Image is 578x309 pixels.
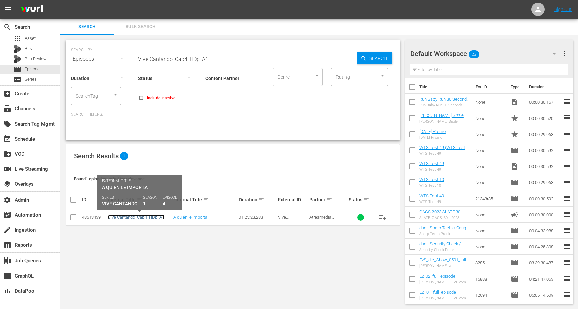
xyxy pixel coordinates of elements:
div: WTS Test 10 [419,183,444,188]
th: Type [507,78,525,96]
span: Live Streaming [3,165,11,173]
a: [DATE] Promo [419,129,446,134]
span: Found 1 episodes sorted by: relevance [74,176,145,181]
div: WTS Test 49 [419,200,444,204]
img: ans4CAIJ8jUAAAAAAAAAAAAAAAAAAAAAAAAgQb4GAAAAAAAAAAAAAAAAAAAAAAAAJMjXAAAAAAAAAAAAAAAAAAAAAAAAgAT5G... [16,2,48,17]
th: Duration [525,78,565,96]
span: reorder [563,210,571,218]
button: more_vert [560,46,568,62]
span: reorder [563,194,571,202]
div: Security Check Prank [419,248,470,252]
span: sort [363,197,369,203]
span: Video [511,98,519,106]
span: Atresmedia Corporacion [309,215,334,225]
div: External ID [278,197,307,202]
a: duo - Sharp Teeth / Caught Cheating [419,225,470,235]
a: GAGS 2023 SLATE 30 [419,209,460,214]
span: Episode [511,227,519,235]
span: VOD [3,150,11,158]
button: Open [379,73,386,79]
span: reorder [563,226,571,234]
span: Job Queues [3,257,11,265]
span: reorder [563,146,571,154]
td: 00:00:30.592 [526,158,563,174]
div: Status [349,196,373,204]
span: 1 [120,152,128,160]
span: Series [25,76,37,83]
button: Open [314,73,320,79]
span: Asset [25,35,36,42]
span: Schedule [3,135,11,143]
div: Internal Title [108,196,171,204]
a: WTS Test 10 [419,177,444,182]
div: Run Baby Run 30 Seconds Spot [419,103,470,107]
td: None [473,142,508,158]
span: reorder [563,291,571,299]
div: [DATE] Promo [419,135,446,140]
div: 01:25:23.283 [239,215,276,220]
p: Search Filters: [71,112,395,118]
div: SLATE_GAGS_30s_2023 [419,216,460,220]
span: Episode [511,259,519,267]
div: [PERSON_NAME] Sizzle [419,119,464,124]
td: 00:00:29.963 [526,126,563,142]
span: Asset [13,34,21,43]
td: 21343r35 [473,190,508,207]
span: Search Results [74,152,119,160]
a: Sign Out [554,7,572,12]
span: Create [3,90,11,98]
td: None [473,174,508,190]
span: DataPool [3,287,11,295]
span: Episode [25,66,40,72]
span: Episode [511,275,519,283]
td: None [473,158,508,174]
div: [PERSON_NAME] - LIVE vom [DATE] [419,296,470,300]
span: reorder [563,178,571,186]
div: WTS Test 49 [419,151,470,156]
a: EZ-02_full_episode [419,274,455,279]
span: reorder [563,162,571,170]
button: Search [357,52,392,64]
a: EZ_01_full_episode [419,290,456,295]
td: 05:05:14.509 [526,287,563,303]
div: Duration [239,196,276,204]
td: 03:39:30.487 [526,255,563,271]
span: sort [137,197,143,203]
span: Bulk Search [118,23,163,31]
td: 00:00:29.963 [526,174,563,190]
a: Vive Cantando_Cap4_HDp_A1 [108,215,164,220]
th: Title [419,78,472,96]
div: [PERSON_NAME] vs. [PERSON_NAME] - Die Liveshow [419,264,470,268]
button: Open [112,92,119,98]
td: 12694 [473,287,508,303]
a: duo - Security Check / Broken Statue [419,241,463,251]
div: [PERSON_NAME] - LIVE vom [DATE] [419,280,470,284]
span: Episode [511,243,519,251]
a: WTS Test 49 (WTS Test 49 (00:00:00)) [419,145,468,155]
span: Ingestion [3,226,11,234]
div: External Title [173,196,236,204]
a: Run Baby Run 30 Seconds Spot [419,97,469,107]
span: Vive Cantando_Cap4 [278,215,305,230]
span: Search [3,23,11,31]
div: ID [82,197,106,202]
td: 8285 [473,255,508,271]
td: None [473,207,508,223]
span: Series [13,75,21,83]
span: reorder [563,275,571,283]
div: Partner [309,196,347,204]
span: Search [64,23,110,31]
span: Automation [3,211,11,219]
td: 00:00:30.167 [526,94,563,110]
span: reorder [563,98,571,106]
td: None [473,239,508,255]
span: GraphQL [3,272,11,280]
span: Promo [511,114,519,122]
a: A quién le importa [173,215,207,220]
span: Overlays [3,180,11,188]
td: 15888 [473,271,508,287]
div: Episodes [71,50,130,68]
span: Channels [3,105,11,113]
td: None [473,126,508,142]
span: playlist_add [379,213,387,221]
